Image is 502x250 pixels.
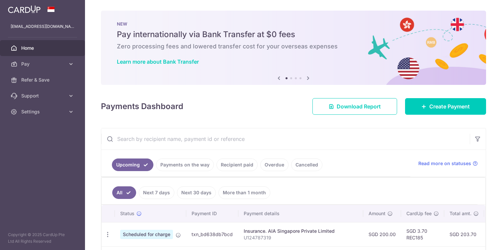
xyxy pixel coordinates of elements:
a: Download Report [312,98,397,115]
a: Create Payment [405,98,486,115]
p: [EMAIL_ADDRESS][DOMAIN_NAME] [11,23,74,30]
p: U124787319 [244,234,358,241]
h5: Pay internationally via Bank Transfer at $0 fees [117,29,470,40]
td: SGD 203.70 [444,222,484,246]
span: Download Report [337,102,381,110]
img: Bank transfer banner [101,11,486,85]
th: Payment ID [186,205,238,222]
span: Settings [21,108,65,115]
span: Amount [369,210,385,217]
a: Overdue [260,158,289,171]
a: Read more on statuses [418,160,478,167]
td: txn_bd638db7bcd [186,222,238,246]
a: Next 30 days [177,186,216,199]
span: Read more on statuses [418,160,471,167]
h6: Zero processing fees and lowered transfer cost for your overseas expenses [117,42,470,50]
a: More than 1 month [218,186,270,199]
a: All [112,186,136,199]
input: Search by recipient name, payment id or reference [101,128,470,150]
a: Recipient paid [216,158,258,171]
img: CardUp [8,5,41,13]
th: Payment details [238,205,363,222]
a: Cancelled [291,158,322,171]
span: Total amt. [450,210,471,217]
span: Pay [21,61,65,67]
td: SGD 3.70 REC185 [401,222,444,246]
span: CardUp fee [406,210,432,217]
td: SGD 200.00 [363,222,401,246]
span: Support [21,93,65,99]
span: Scheduled for charge [120,230,173,239]
a: Payments on the way [156,158,214,171]
div: Insurance. AIA Singapore Private Limited [244,228,358,234]
a: Next 7 days [139,186,174,199]
span: Status [120,210,134,217]
span: Create Payment [429,102,470,110]
a: Learn more about Bank Transfer [117,58,199,65]
span: Refer & Save [21,77,65,83]
p: NEW [117,21,470,27]
h4: Payments Dashboard [101,100,183,112]
a: Upcoming [112,158,153,171]
span: Home [21,45,65,51]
